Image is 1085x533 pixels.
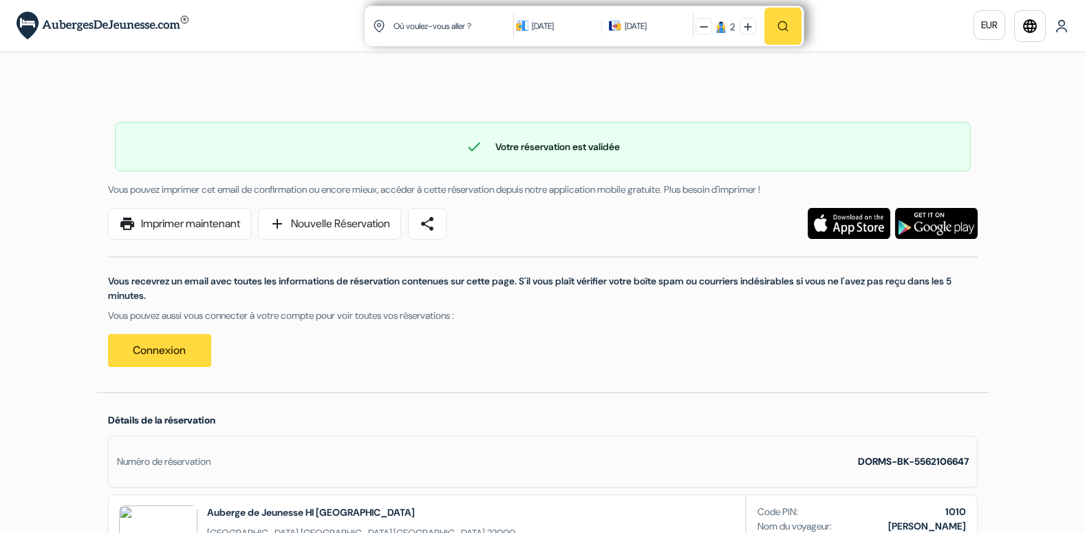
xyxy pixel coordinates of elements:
[895,208,978,239] img: Téléchargez l'application gratuite
[1022,18,1038,34] i: language
[108,414,215,426] span: Détails de la réservation
[207,505,515,519] h2: Auberge de Jeunesse HI [GEOGRAPHIC_DATA]
[119,216,136,232] span: print
[516,19,528,32] img: calendarIcon icon
[715,21,727,33] img: guest icon
[1014,10,1046,42] a: language
[888,520,966,532] b: [PERSON_NAME]
[532,19,594,33] div: [DATE]
[269,216,286,232] span: add
[974,10,1005,40] a: EUR
[730,20,735,34] div: 2
[419,216,436,232] span: share
[108,274,978,303] p: Vous recevrez un email avec toutes les informations de réservation contenues sur cette page. S'il...
[808,208,890,239] img: Téléchargez l'application gratuite
[609,19,621,32] img: calendarIcon icon
[17,12,189,40] img: AubergesDeJeunesse.com
[108,309,978,323] p: Vous pouvez aussi vous connecter à votre compte pour voir toutes vos réservations :
[373,20,385,32] img: location icon
[744,23,752,31] img: plus
[700,23,708,31] img: minus
[625,19,647,33] div: [DATE]
[945,505,966,518] b: 1010
[466,138,482,155] span: check
[108,208,251,240] a: printImprimer maintenant
[116,138,970,155] div: Votre réservation est validée
[1055,19,1068,33] img: User Icon
[392,9,517,43] input: Ville, université ou logement
[408,208,447,240] a: share
[858,455,969,468] strong: DORMS-BK-5562106647
[758,505,798,519] span: Code PIN:
[108,183,760,196] span: Vous pouvez imprimer cet email de confirmation ou encore mieux, accéder à cette réservation depui...
[258,208,401,240] a: addNouvelle Réservation
[117,454,211,469] div: Numéro de réservation
[108,334,211,367] a: Connexion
